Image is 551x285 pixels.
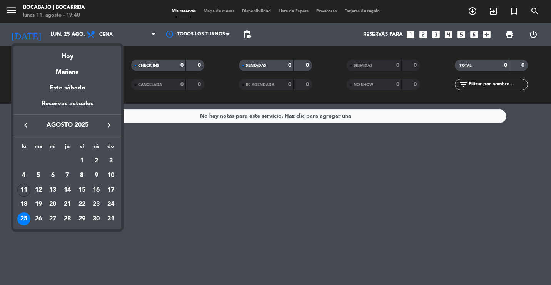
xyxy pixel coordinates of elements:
[31,183,46,197] td: 12 de agosto de 2025
[17,169,30,182] div: 4
[89,183,104,197] td: 16 de agosto de 2025
[19,120,33,130] button: keyboard_arrow_left
[89,154,104,168] td: 2 de agosto de 2025
[104,168,118,183] td: 10 de agosto de 2025
[104,183,118,197] td: 17 de agosto de 2025
[102,120,116,130] button: keyboard_arrow_right
[13,77,121,99] div: Este sábado
[60,183,75,197] td: 14 de agosto de 2025
[46,169,59,182] div: 6
[75,184,88,197] div: 15
[90,184,103,197] div: 16
[60,142,75,154] th: jueves
[13,61,121,77] div: Mañana
[17,184,30,197] div: 11
[31,197,46,212] td: 19 de agosto de 2025
[60,168,75,183] td: 7 de agosto de 2025
[32,169,45,182] div: 5
[104,212,118,226] td: 31 de agosto de 2025
[17,183,31,197] td: 11 de agosto de 2025
[60,212,75,226] td: 28 de agosto de 2025
[90,212,103,225] div: 30
[21,121,30,130] i: keyboard_arrow_left
[31,142,46,154] th: martes
[89,142,104,154] th: sábado
[75,198,88,211] div: 22
[61,198,74,211] div: 21
[31,168,46,183] td: 5 de agosto de 2025
[89,212,104,226] td: 30 de agosto de 2025
[45,212,60,226] td: 27 de agosto de 2025
[46,184,59,197] div: 13
[104,212,117,225] div: 31
[61,184,74,197] div: 14
[75,169,88,182] div: 8
[13,46,121,61] div: Hoy
[46,198,59,211] div: 20
[45,142,60,154] th: miércoles
[90,154,103,167] div: 2
[17,212,30,225] div: 25
[17,142,31,154] th: lunes
[104,154,118,168] td: 3 de agosto de 2025
[90,198,103,211] div: 23
[75,142,89,154] th: viernes
[17,154,75,168] td: AGO.
[75,212,88,225] div: 29
[17,198,30,211] div: 18
[61,169,74,182] div: 7
[32,184,45,197] div: 12
[13,99,121,114] div: Reservas actuales
[75,197,89,212] td: 22 de agosto de 2025
[75,154,89,168] td: 1 de agosto de 2025
[104,169,117,182] div: 10
[31,212,46,226] td: 26 de agosto de 2025
[33,120,102,130] span: agosto 2025
[104,154,117,167] div: 3
[104,197,118,212] td: 24 de agosto de 2025
[45,197,60,212] td: 20 de agosto de 2025
[75,154,88,167] div: 1
[104,142,118,154] th: domingo
[32,198,45,211] div: 19
[45,183,60,197] td: 13 de agosto de 2025
[32,212,45,225] div: 26
[90,169,103,182] div: 9
[89,197,104,212] td: 23 de agosto de 2025
[17,168,31,183] td: 4 de agosto de 2025
[61,212,74,225] div: 28
[60,197,75,212] td: 21 de agosto de 2025
[75,168,89,183] td: 8 de agosto de 2025
[17,197,31,212] td: 18 de agosto de 2025
[104,184,117,197] div: 17
[45,168,60,183] td: 6 de agosto de 2025
[17,212,31,226] td: 25 de agosto de 2025
[75,183,89,197] td: 15 de agosto de 2025
[89,168,104,183] td: 9 de agosto de 2025
[75,212,89,226] td: 29 de agosto de 2025
[104,198,117,211] div: 24
[46,212,59,225] div: 27
[104,121,114,130] i: keyboard_arrow_right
